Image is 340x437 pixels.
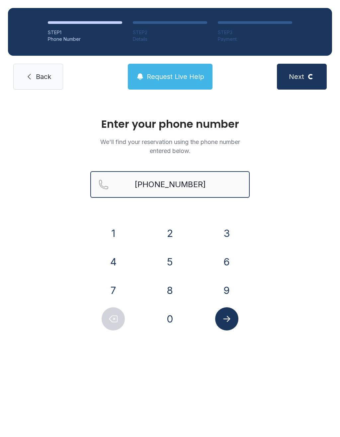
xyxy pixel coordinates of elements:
span: Request Live Help [147,72,204,81]
div: Phone Number [48,36,122,42]
button: 0 [158,307,182,330]
button: 6 [215,250,238,273]
div: Payment [218,36,292,42]
div: STEP 3 [218,29,292,36]
button: Submit lookup form [215,307,238,330]
button: 1 [102,222,125,245]
div: STEP 2 [133,29,207,36]
button: 2 [158,222,182,245]
input: Reservation phone number [90,171,250,198]
button: 8 [158,279,182,302]
button: 4 [102,250,125,273]
div: Details [133,36,207,42]
span: Back [36,72,51,81]
h1: Enter your phone number [90,119,250,129]
div: STEP 1 [48,29,122,36]
button: Delete number [102,307,125,330]
button: 9 [215,279,238,302]
button: 3 [215,222,238,245]
p: We'll find your reservation using the phone number entered below. [90,137,250,155]
button: 7 [102,279,125,302]
button: 5 [158,250,182,273]
span: Next [289,72,304,81]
